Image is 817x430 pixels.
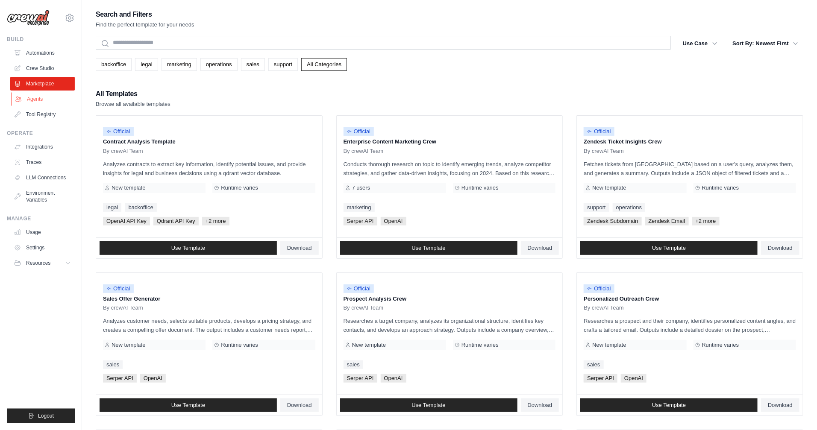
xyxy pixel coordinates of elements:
[584,127,614,136] span: Official
[584,360,603,369] a: sales
[280,398,319,412] a: Download
[344,148,384,155] span: By crewAI Team
[10,140,75,154] a: Integrations
[411,245,445,252] span: Use Template
[287,402,312,409] span: Download
[103,203,121,212] a: legal
[344,304,384,311] span: By crewAI Team
[580,398,758,412] a: Use Template
[768,402,793,409] span: Download
[153,217,199,225] span: Qdrant API Key
[100,241,277,255] a: Use Template
[280,241,319,255] a: Download
[344,316,556,334] p: Researches a target company, analyzes its organizational structure, identifies key contacts, and ...
[461,184,499,191] span: Runtime varies
[11,92,76,106] a: Agents
[652,245,686,252] span: Use Template
[768,245,793,252] span: Download
[702,342,739,348] span: Runtime varies
[10,171,75,184] a: LLM Connections
[7,130,75,137] div: Operate
[692,217,720,225] span: +2 more
[352,184,370,191] span: 7 users
[112,184,145,191] span: New template
[344,374,377,383] span: Serper API
[10,61,75,75] a: Crew Studio
[221,342,258,348] span: Runtime varies
[528,402,553,409] span: Download
[171,245,205,252] span: Use Template
[10,256,75,270] button: Resources
[10,241,75,254] a: Settings
[162,58,197,71] a: marketing
[761,241,799,255] a: Download
[344,217,377,225] span: Serper API
[728,36,803,51] button: Sort By: Newest First
[200,58,238,71] a: operations
[100,398,277,412] a: Use Template
[7,36,75,43] div: Build
[301,58,347,71] a: All Categories
[344,137,556,146] p: Enterprise Content Marketing Crew
[584,148,624,155] span: By crewAI Team
[26,260,50,266] span: Resources
[10,46,75,60] a: Automations
[171,402,205,409] span: Use Template
[584,316,796,334] p: Researches a prospect and their company, identifies personalized content angles, and crafts a tai...
[125,203,156,212] a: backoffice
[352,342,386,348] span: New template
[96,58,132,71] a: backoffice
[344,284,374,293] span: Official
[103,295,315,303] p: Sales Offer Generator
[678,36,723,51] button: Use Case
[287,245,312,252] span: Download
[584,160,796,178] p: Fetches tickets from [GEOGRAPHIC_DATA] based on a user's query, analyzes them, and generates a su...
[584,304,624,311] span: By crewAI Team
[344,127,374,136] span: Official
[340,241,517,255] a: Use Template
[340,398,517,412] a: Use Template
[7,10,50,26] img: Logo
[344,295,556,303] p: Prospect Analysis Crew
[10,186,75,207] a: Environment Variables
[584,217,641,225] span: Zendesk Subdomain
[584,295,796,303] p: Personalized Outreach Crew
[96,9,194,20] h2: Search and Filters
[521,241,559,255] a: Download
[344,203,375,212] a: marketing
[7,409,75,423] button: Logout
[528,245,553,252] span: Download
[521,398,559,412] a: Download
[96,20,194,29] p: Find the perfect template for your needs
[344,360,363,369] a: sales
[702,184,739,191] span: Runtime varies
[140,374,166,383] span: OpenAI
[221,184,258,191] span: Runtime varies
[103,217,150,225] span: OpenAI API Key
[96,88,170,100] h2: All Templates
[652,402,686,409] span: Use Template
[645,217,689,225] span: Zendesk Email
[592,184,626,191] span: New template
[268,58,298,71] a: support
[7,215,75,222] div: Manage
[103,316,315,334] p: Analyzes customer needs, selects suitable products, develops a pricing strategy, and creates a co...
[580,241,758,255] a: Use Template
[112,342,145,348] span: New template
[761,398,799,412] a: Download
[103,360,123,369] a: sales
[38,412,54,419] span: Logout
[103,137,315,146] p: Contract Analysis Template
[103,160,315,178] p: Analyzes contracts to extract key information, identify potential issues, and provide insights fo...
[10,155,75,169] a: Traces
[411,402,445,409] span: Use Template
[584,137,796,146] p: Zendesk Ticket Insights Crew
[621,374,647,383] span: OpenAI
[96,100,170,108] p: Browse all available templates
[103,148,143,155] span: By crewAI Team
[135,58,158,71] a: legal
[103,304,143,311] span: By crewAI Team
[103,374,137,383] span: Serper API
[584,284,614,293] span: Official
[10,77,75,91] a: Marketplace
